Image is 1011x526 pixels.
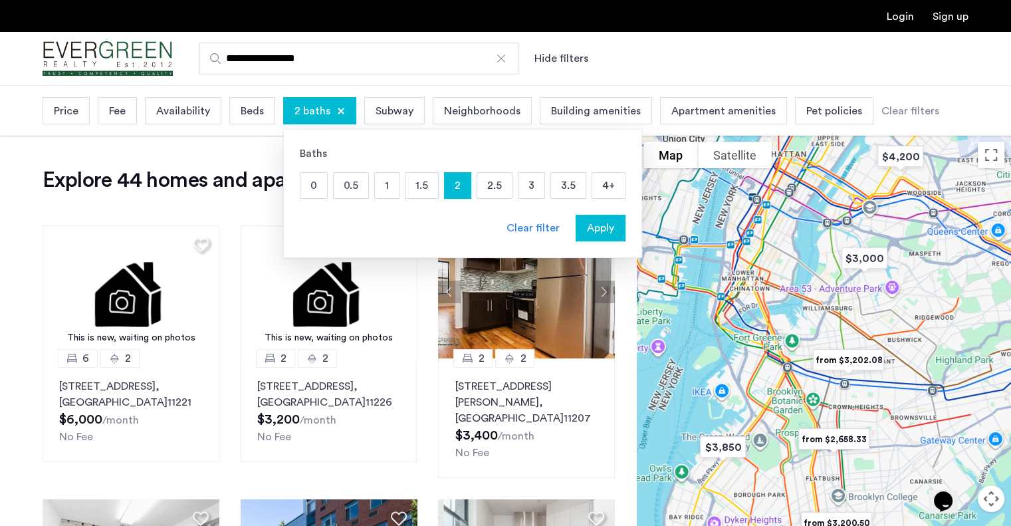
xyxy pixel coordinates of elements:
p: 2 [445,173,471,198]
p: 2.5 [477,173,512,198]
p: 3.5 [551,173,586,198]
div: Clear filters [881,103,939,119]
p: 0 [300,173,327,198]
a: Login [887,11,914,22]
span: Apply [587,220,614,236]
div: Clear filter [506,220,560,236]
span: Availability [156,103,210,119]
p: 0.5 [334,173,368,198]
iframe: chat widget [929,473,971,513]
a: Registration [933,11,968,22]
p: 3 [518,173,544,198]
button: button [576,215,625,241]
p: 4+ [592,173,625,198]
a: Cazamio Logo [43,34,173,84]
span: Fee [109,103,126,119]
span: 2 baths [294,103,330,119]
span: Apartment amenities [671,103,776,119]
span: Subway [376,103,413,119]
button: Show or hide filters [534,51,588,66]
span: Building amenities [551,103,641,119]
span: Beds [241,103,264,119]
div: Baths [300,146,625,162]
p: 1.5 [405,173,438,198]
img: logo [43,34,173,84]
p: 1 [375,173,399,198]
span: Pet policies [806,103,862,119]
span: Neighborhoods [444,103,520,119]
span: Price [54,103,78,119]
input: Apartment Search [199,43,518,74]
